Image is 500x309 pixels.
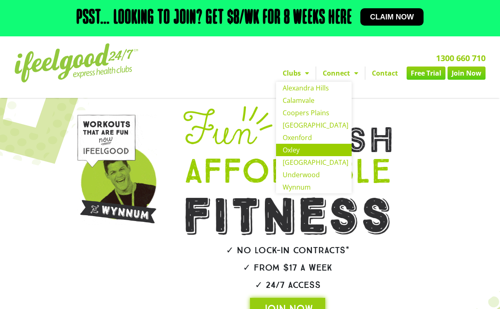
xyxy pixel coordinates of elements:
[276,156,352,169] a: [GEOGRAPHIC_DATA]
[160,263,415,272] h2: ✓ From $17 a week
[316,67,365,80] a: Connect
[360,8,424,26] a: Claim now
[276,67,316,80] a: Clubs
[76,8,352,28] h2: Psst… Looking to join? Get $8/wk for 8 weeks here
[448,67,486,80] a: Join Now
[276,107,352,119] a: Coopers Plains
[370,13,414,21] span: Claim now
[276,169,352,181] a: Underwood
[436,52,486,64] a: 1300 660 710
[276,119,352,131] a: [GEOGRAPHIC_DATA]
[160,280,415,290] h2: ✓ 24/7 Access
[182,67,486,80] nav: Menu
[276,181,352,193] a: Wynnum
[407,67,445,80] a: Free Trial
[160,246,415,255] h2: ✓ No lock-in contracts*
[276,82,352,94] a: Alexandra Hills
[276,94,352,107] a: Calamvale
[276,82,352,193] ul: Clubs
[276,144,352,156] a: Oxley
[365,67,405,80] a: Contact
[276,131,352,144] a: Oxenford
